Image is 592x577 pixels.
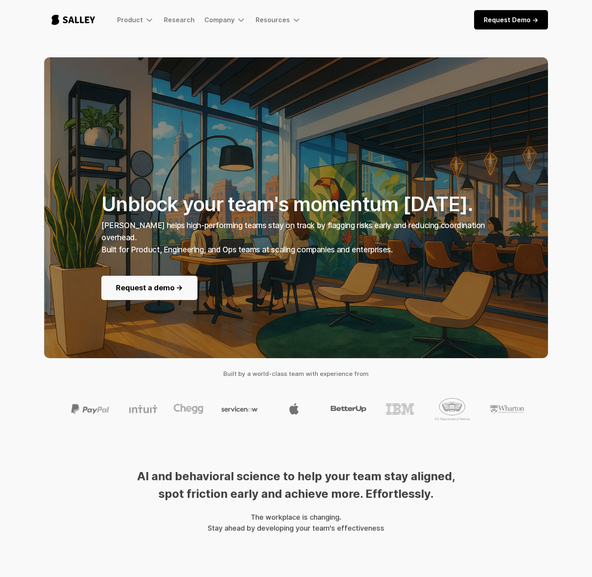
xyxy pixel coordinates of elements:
div: Resources [256,15,301,25]
div: Product [117,15,154,25]
div: The workplace is changing. Stay ahead by developing your team's effectiveness [208,512,384,533]
a: Research [164,16,195,24]
h4: Built by a world-class team with experience from [44,368,548,380]
h1: Unblock your team's momentum [DATE]. [101,115,491,216]
a: home [44,6,103,33]
div: Company [204,16,235,24]
strong: AI and behavioral science to help your team stay aligned, spot friction early and achieve more. E... [137,469,455,500]
a: Request Demo -> [474,10,548,29]
div: Resources [256,16,290,24]
div: Company [204,15,246,25]
div: Product [117,16,143,24]
a: Request a demo -> [101,276,197,300]
strong: [PERSON_NAME] helps high-performing teams stay on track by flagging risks early and reducing coor... [101,221,485,254]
